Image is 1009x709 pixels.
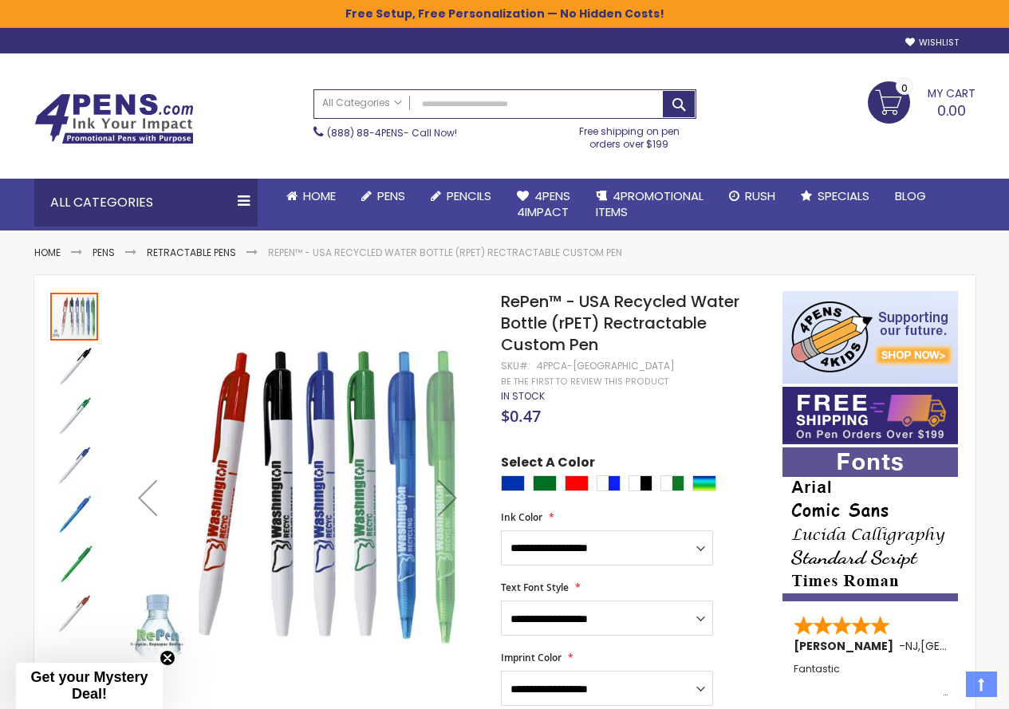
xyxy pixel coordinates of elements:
span: Pencils [447,187,491,204]
div: RePen™ - USA Recycled Water Bottle (rPET) Rectractable Custom Pen [50,538,100,588]
span: Select A Color [501,454,595,475]
span: Ink Color [501,510,542,524]
a: Specials [788,179,882,214]
div: RePen™ - USA Recycled Water Bottle (rPET) Rectractable Custom Pen [50,291,100,341]
span: All Categories [322,97,402,109]
div: RePen™ - USA Recycled Water Bottle (rPET) Rectractable Custom Pen [50,439,100,489]
span: [PERSON_NAME] [794,638,899,654]
a: Pens [349,179,418,214]
a: 4PROMOTIONALITEMS [583,179,716,230]
a: Home [274,179,349,214]
img: RePen™ - USA Recycled Water Bottle (rPET) Rectractable Custom Pen [50,540,98,588]
img: 4pens 4 kids [782,291,958,384]
div: RePen™ - USA Recycled Water Bottle (rPET) Rectractable Custom Pen [50,390,100,439]
div: Availability [501,390,545,403]
a: Blog [882,179,939,214]
div: Assorted [692,475,716,491]
div: Red [565,475,589,491]
span: Specials [818,187,869,204]
img: RePen™ - USA Recycled Water Bottle (rPET) Rectractable Custom Pen [50,342,98,390]
span: 4PROMOTIONAL ITEMS [596,187,704,220]
img: RePen™ - USA Recycled Water Bottle (rPET) Rectractable Custom Pen [50,589,98,637]
span: NJ [905,638,918,654]
span: $0.47 [501,405,541,427]
div: Next [416,291,479,705]
div: Fantastic [794,664,948,698]
span: In stock [501,389,545,403]
span: 0 [901,81,908,96]
strong: SKU [501,359,530,372]
a: 0.00 0 [868,81,975,121]
div: White|Green [660,475,684,491]
a: Be the first to review this product [501,376,668,388]
span: Home [303,187,336,204]
span: Text Font Style [501,581,569,594]
div: All Categories [34,179,258,226]
img: RePen™ - USA Recycled Water Bottle (rPET) Rectractable Custom Pen [50,392,98,439]
img: Free shipping on orders over $199 [782,387,958,444]
img: 4Pens Custom Pens and Promotional Products [34,93,194,144]
a: Top [966,672,997,697]
span: 4Pens 4impact [517,187,570,220]
div: Blue [501,475,525,491]
div: Green [533,475,557,491]
span: Pens [377,187,405,204]
a: 4Pens4impact [504,179,583,230]
a: (888) 88-4PENS [327,126,404,140]
div: Previous [116,291,179,705]
a: Wishlist [905,37,959,49]
a: Retractable Pens [147,246,236,259]
li: RePen™ - USA Recycled Water Bottle (rPET) Rectractable Custom Pen [268,246,622,259]
img: RePen™ - USA Recycled Water Bottle (rPET) Rectractable Custom Pen [50,441,98,489]
button: Close teaser [160,650,175,666]
div: Free shipping on pen orders over $199 [562,119,696,151]
div: RePen™ - USA Recycled Water Bottle (rPET) Rectractable Custom Pen [50,588,98,637]
span: RePen™ - USA Recycled Water Bottle (rPET) Rectractable Custom Pen [501,290,739,356]
div: White|Black [629,475,652,491]
span: 0.00 [937,100,966,120]
div: RePen™ - USA Recycled Water Bottle (rPET) Rectractable Custom Pen [50,341,100,390]
div: Get your Mystery Deal!Close teaser [16,663,163,709]
a: All Categories [314,90,410,116]
a: Home [34,246,61,259]
img: font-personalization-examples [782,447,958,601]
div: RePen™ - USA Recycled Water Bottle (rPET) Rectractable Custom Pen [50,489,100,538]
a: Pens [93,246,115,259]
a: Rush [716,179,788,214]
span: Get your Mystery Deal! [30,669,148,702]
span: Blog [895,187,926,204]
img: RePen™ - USA Recycled Water Bottle (rPET) Rectractable Custom Pen [116,313,480,678]
a: Pencils [418,179,504,214]
span: Imprint Color [501,651,562,664]
span: Rush [745,187,775,204]
img: RePen™ - USA Recycled Water Bottle (rPET) Rectractable Custom Pen [50,490,98,538]
span: - Call Now! [327,126,457,140]
div: 4PPCA-[GEOGRAPHIC_DATA] [537,360,675,372]
div: White|Blue [597,475,621,491]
